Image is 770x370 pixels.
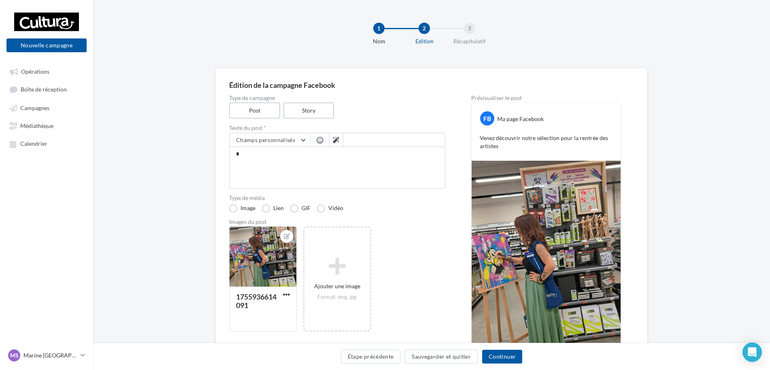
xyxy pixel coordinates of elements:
div: Récapitulatif [444,37,496,45]
div: 1 [373,23,385,34]
div: Prévisualiser le post [471,95,621,101]
button: Continuer [482,350,522,364]
label: Image [229,204,255,213]
button: Nouvelle campagne [6,38,87,52]
label: GIF [290,204,311,213]
span: Boîte de réception [21,86,67,93]
div: Edition [398,37,450,45]
label: Story [283,102,334,119]
span: Opérations [21,68,49,75]
div: 2 [419,23,430,34]
div: 3 [464,23,475,34]
div: Ma page Facebook [497,115,544,123]
a: MS Marine [GEOGRAPHIC_DATA] [6,348,87,363]
label: Type de média [229,195,445,201]
div: Nom [353,37,405,45]
a: Calendrier [5,136,88,151]
span: MS [10,351,19,359]
button: Étape précédente [341,350,401,364]
div: Édition de la campagne Facebook [229,81,634,89]
span: Champs personnalisés [236,136,295,143]
a: Opérations [5,64,88,79]
label: Post [229,102,280,119]
label: Type de campagne [229,95,445,101]
button: Sauvegarder et quitter [405,350,478,364]
span: Campagnes [20,104,49,111]
span: Médiathèque [20,122,53,129]
label: Lien [262,204,284,213]
p: Venez découvrir notre sélection pour la rentrée des artistes [480,134,613,150]
div: Open Intercom Messenger [742,342,762,362]
span: Calendrier [20,140,47,147]
label: Vidéo [317,204,343,213]
div: Images du post [229,219,445,225]
div: 1755936614091 [236,292,277,310]
a: Campagnes [5,100,88,115]
div: FB [480,111,494,125]
a: Médiathèque [5,118,88,133]
button: Champs personnalisés [230,133,310,147]
a: Boîte de réception [5,82,88,97]
p: Marine [GEOGRAPHIC_DATA] [23,351,77,359]
label: Texte du post * [229,125,445,131]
